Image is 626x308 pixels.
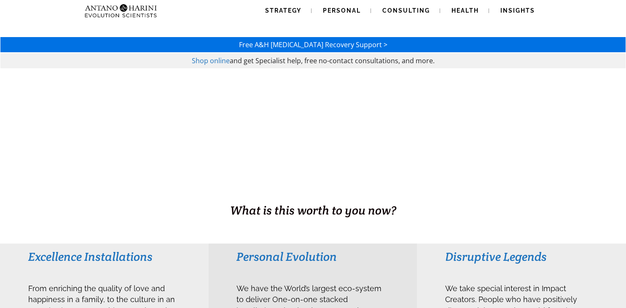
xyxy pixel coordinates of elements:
[28,249,180,264] h3: Excellence Installations
[265,7,301,14] span: Strategy
[236,249,389,264] h3: Personal Evolution
[451,7,479,14] span: Health
[500,7,535,14] span: Insights
[230,203,396,218] span: What is this worth to you now?
[239,40,387,49] a: Free A&H [MEDICAL_DATA] Recovery Support >
[445,249,597,264] h3: Disruptive Legends
[382,7,430,14] span: Consulting
[230,56,435,65] span: and get Specialist help, free no-contact consultations, and more.
[323,7,361,14] span: Personal
[1,184,625,202] h1: BUSINESS. HEALTH. Family. Legacy
[192,56,230,65] a: Shop online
